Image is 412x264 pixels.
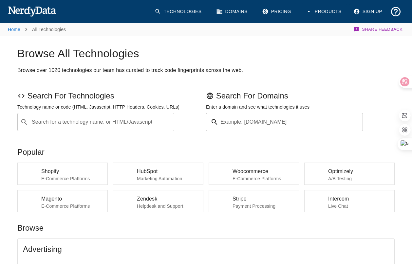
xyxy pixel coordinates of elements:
[17,190,108,212] a: MagentoE-Commerce Platforms
[209,190,299,212] a: StripePayment Processing
[137,203,198,209] p: Helpdesk and Support
[137,175,198,182] p: Marketing Automation
[233,203,293,209] p: Payment Processing
[41,195,102,203] span: Magento
[23,244,389,255] span: Advertising
[328,203,389,209] p: Live Chat
[206,91,395,101] p: Search For Domains
[258,3,296,20] a: Pricing
[8,5,56,18] img: NerdyData.com
[233,167,293,175] span: Woocommerce
[212,3,253,20] a: Domains
[352,23,404,36] button: Share Feedback
[8,27,20,32] a: Home
[113,163,203,185] a: HubSpotMarketing Automation
[8,23,66,36] nav: breadcrumb
[137,167,198,175] span: HubSpot
[233,195,293,203] span: Stripe
[41,175,102,182] p: E-Commerce Platforms
[304,190,395,212] a: IntercomLive Chat
[137,195,198,203] span: Zendesk
[113,190,203,212] a: ZendeskHelpdesk and Support
[17,104,206,110] p: Technology name or code (HTML, Javascript, HTTP Headers, Cookies, URLs)
[17,66,395,75] h2: Browse over 1020 technologies our team has curated to track code fingerprints across the web.
[328,195,389,203] span: Intercom
[17,223,395,233] p: Browse
[328,175,389,182] p: A/B Testing
[328,167,389,175] span: Optimizely
[17,47,395,61] h1: Browse All Technologies
[304,163,395,185] a: OptimizelyA/B Testing
[302,3,347,20] button: Products
[17,91,206,101] p: Search For Technologies
[17,147,395,157] p: Popular
[151,3,207,20] a: Technologies
[387,3,404,20] button: Support and Documentation
[41,203,102,209] p: E-Commerce Platforms
[209,163,299,185] a: WoocommerceE-Commerce Platforms
[17,163,108,185] a: ShopifyE-Commerce Platforms
[32,26,66,33] p: All Technologies
[41,167,102,175] span: Shopify
[206,104,395,110] p: Enter a domain and see what technologies it uses
[233,175,293,182] p: E-Commerce Platforms
[349,3,387,20] a: Sign Up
